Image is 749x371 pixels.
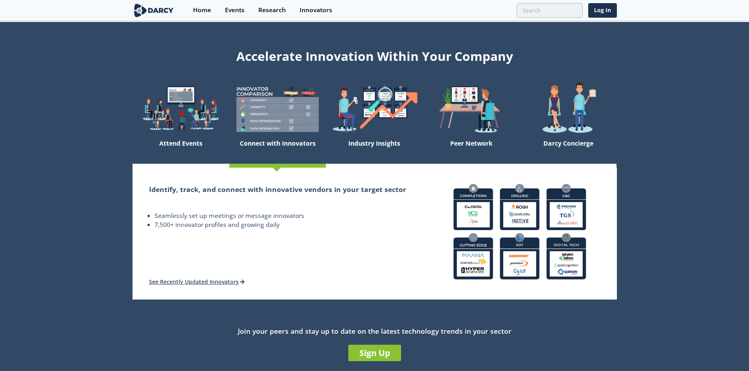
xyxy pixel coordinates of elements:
div: Darcy Concierge [520,136,616,164]
img: welcome-explore-560578ff38cea7c86bcfe544b5e45342.png [133,82,229,136]
div: Home [193,7,211,13]
li: Seamlessly set up meetings or message innovators [155,211,407,221]
div: Attend Events [133,136,229,164]
img: welcome-compare-1b687586299da8f117b7ac84fd957760.png [229,82,326,136]
div: Research [258,7,286,13]
div: Events [225,7,245,13]
div: Industry Insights [326,136,423,164]
a: Sign Up [348,345,401,361]
div: Peer Network [423,136,520,164]
div: Connect with Innovators [229,136,326,164]
a: See Recently Updated Innovators [149,278,245,285]
div: Innovators [300,7,332,13]
input: Advanced Search [517,3,583,18]
h2: Identify, track, and connect with innovative vendors in your target sector [149,184,407,194]
img: welcome-concierge-wide-20dccca83e9cbdbb601deee24fb8df72.png [520,82,616,136]
img: logo-wide.svg [133,4,175,17]
img: connect-with-innovators-bd83fc158da14f96834d5193b73f77c6.png [447,177,593,286]
li: 7,500+ innovator profiles and growing daily [155,220,407,230]
img: welcome-attend-b816887fc24c32c29d1763c6e0ddb6e6.png [423,82,520,136]
div: Accelerate Innovation Within Your Company [133,44,617,65]
a: Log In [588,3,617,18]
img: welcome-find-a12191a34a96034fcac36f4ff4d37733.png [326,82,423,136]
